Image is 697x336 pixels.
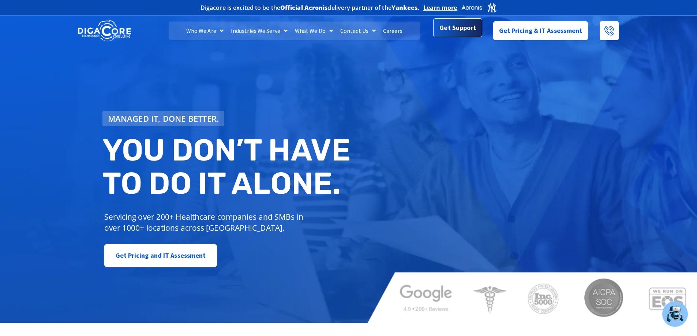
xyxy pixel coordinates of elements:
a: Contact Us [337,22,379,40]
a: What We Do [291,22,337,40]
nav: Menu [169,22,420,40]
a: Industries We Serve [227,22,291,40]
a: Learn more [423,4,457,11]
a: Get Pricing & IT Assessment [493,21,588,40]
a: Get Pricing and IT Assessment [104,244,217,267]
span: Get Pricing and IT Assessment [116,248,206,263]
b: Yankees. [391,4,420,12]
span: Get Pricing & IT Assessment [499,23,582,38]
h2: Digacore is excited to be the delivery partner of the [201,5,420,11]
p: Servicing over 200+ Healthcare companies and SMBs in over 1000+ locations across [GEOGRAPHIC_DATA]. [104,211,309,233]
a: Careers [379,22,406,40]
a: Get Support [433,20,482,39]
img: Acronis [461,2,497,13]
b: Official Acronis [280,4,328,12]
span: Get Support [439,22,476,37]
img: DigaCore Technology Consulting [78,19,131,42]
a: Managed IT, done better. [102,111,225,126]
h2: You don’t have to do IT alone. [102,133,354,200]
span: Managed IT, done better. [108,114,219,122]
a: Who We Are [183,22,227,40]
